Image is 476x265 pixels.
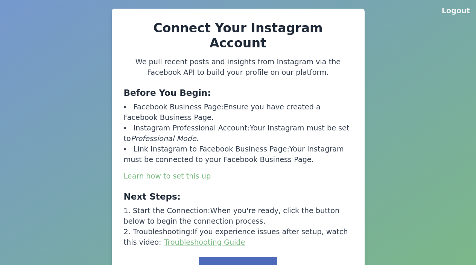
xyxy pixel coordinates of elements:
button: Logout [442,6,470,16]
a: Troubleshooting Guide [164,238,245,247]
span: Instagram Professional Account: [134,124,250,132]
li: If you experience issues after setup, watch this video: [124,227,353,248]
li: When you're ready, click the button below to begin the connection process. [124,206,353,227]
li: Your Instagram must be set to . [124,123,353,144]
span: Facebook Business Page: [134,103,224,111]
h3: Next Steps: [124,191,353,203]
p: We pull recent posts and insights from Instagram via the Facebook API to build your profile on ou... [124,57,353,78]
li: Your Instagram must be connected to your Facebook Business Page. [124,144,353,165]
h3: Before You Begin: [124,87,353,99]
a: Learn how to set this up [124,172,211,180]
h2: Connect Your Instagram Account [124,21,353,51]
span: Professional Mode [131,134,196,143]
span: Troubleshooting: [133,227,193,236]
li: Ensure you have created a Facebook Business Page. [124,102,353,123]
span: Start the Connection: [133,206,210,215]
span: Link Instagram to Facebook Business Page: [134,145,289,153]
